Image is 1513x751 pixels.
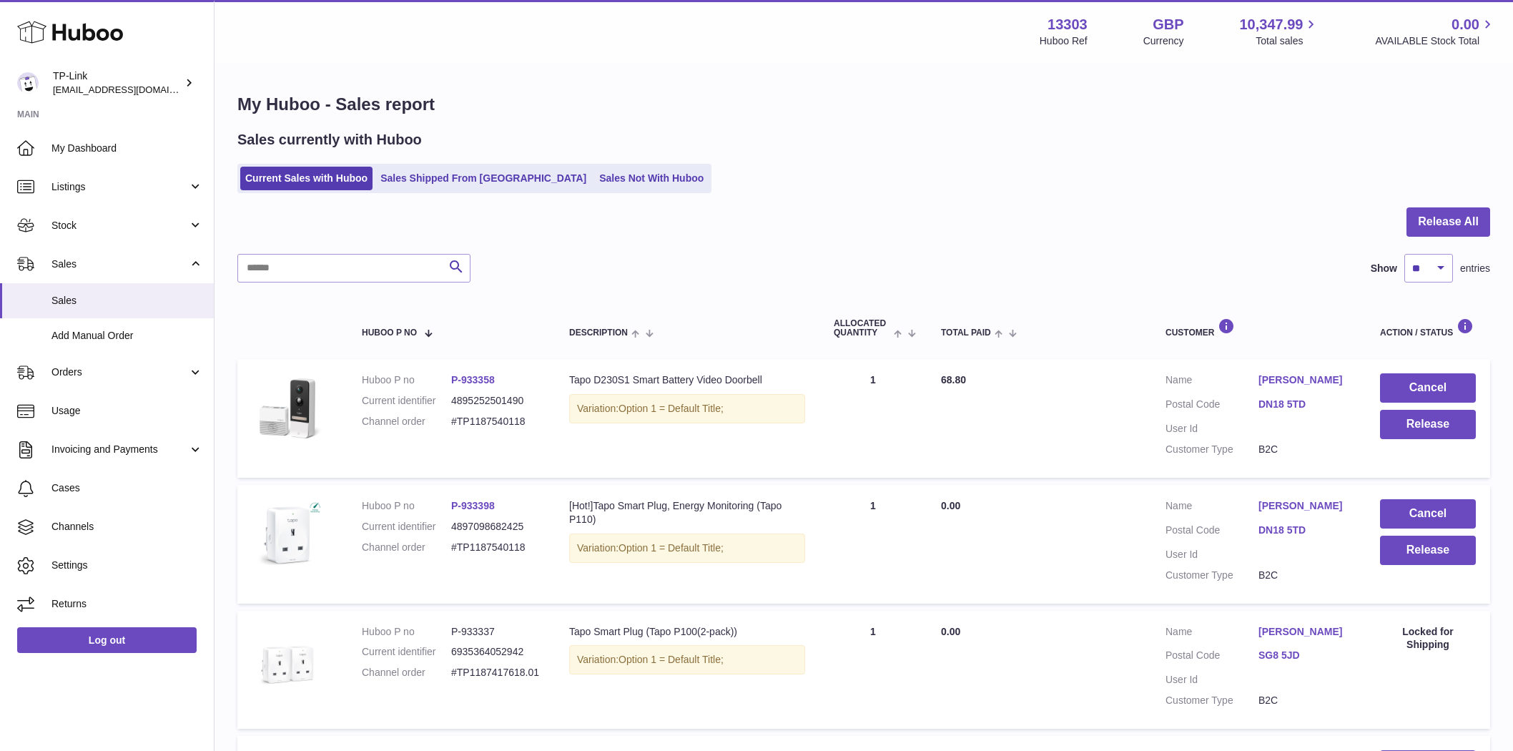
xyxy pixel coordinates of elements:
[362,625,451,639] dt: Huboo P no
[51,180,188,194] span: Listings
[1165,649,1258,666] dt: Postal Code
[51,142,203,155] span: My Dashboard
[1165,673,1258,687] dt: User Id
[1375,15,1496,48] a: 0.00 AVAILABLE Stock Total
[1040,34,1088,48] div: Huboo Ref
[1406,207,1490,237] button: Release All
[362,328,417,338] span: Huboo P no
[1380,318,1476,338] div: Action / Status
[569,645,805,674] div: Variation:
[1258,443,1351,456] dd: B2C
[941,374,966,386] span: 68.80
[1258,569,1351,582] dd: B2C
[1239,15,1303,34] span: 10,347.99
[51,443,188,456] span: Invoicing and Payments
[237,93,1490,116] h1: My Huboo - Sales report
[1256,34,1319,48] span: Total sales
[252,373,323,445] img: D230S1main.jpg
[451,374,495,386] a: P-933358
[451,394,541,408] dd: 4895252501490
[1165,499,1258,516] dt: Name
[1258,694,1351,707] dd: B2C
[618,542,724,554] span: Option 1 = Default Title;
[819,611,927,730] td: 1
[252,625,323,697] img: Tapo_P100_2pack_1000-1000px__UK__large_1587883115088x_fa54861f-8efc-4898-a8e6-7436161c49a6.jpg
[1380,499,1476,529] button: Cancel
[51,559,203,572] span: Settings
[51,329,203,343] span: Add Manual Order
[362,645,451,659] dt: Current identifier
[51,404,203,418] span: Usage
[1143,34,1184,48] div: Currency
[1165,524,1258,541] dt: Postal Code
[1258,625,1351,639] a: [PERSON_NAME]
[451,541,541,554] dd: #TP1187540118
[1048,15,1088,34] strong: 13303
[451,645,541,659] dd: 6935364052942
[569,394,805,423] div: Variation:
[1165,398,1258,415] dt: Postal Code
[451,666,541,679] dd: #TP1187417618.01
[1165,694,1258,707] dt: Customer Type
[1165,625,1258,642] dt: Name
[569,328,628,338] span: Description
[237,130,422,149] h2: Sales currently with Huboo
[569,373,805,387] div: Tapo D230S1 Smart Battery Video Doorbell
[819,359,927,478] td: 1
[17,72,39,94] img: internalAdmin-13303@internal.huboo.com
[569,534,805,563] div: Variation:
[451,500,495,511] a: P-933398
[618,654,724,665] span: Option 1 = Default Title;
[362,394,451,408] dt: Current identifier
[941,626,960,637] span: 0.00
[1371,262,1397,275] label: Show
[1380,410,1476,439] button: Release
[941,328,991,338] span: Total paid
[1452,15,1479,34] span: 0.00
[1460,262,1490,275] span: entries
[451,625,541,639] dd: P-933337
[834,319,890,338] span: ALLOCATED Quantity
[1258,649,1351,662] a: SG8 5JD
[594,167,709,190] a: Sales Not With Huboo
[51,294,203,308] span: Sales
[1165,569,1258,582] dt: Customer Type
[51,257,188,271] span: Sales
[618,403,724,414] span: Option 1 = Default Title;
[1380,625,1476,652] div: Locked for Shipping
[1258,524,1351,537] a: DN18 5TD
[252,499,323,571] img: Tapo-P110_UK_1.0_1909_English_01_large_1569563931592x.jpg
[1165,443,1258,456] dt: Customer Type
[1239,15,1319,48] a: 10,347.99 Total sales
[819,485,927,604] td: 1
[941,500,960,511] span: 0.00
[1165,548,1258,561] dt: User Id
[1258,373,1351,387] a: [PERSON_NAME]
[362,373,451,387] dt: Huboo P no
[17,627,197,653] a: Log out
[451,520,541,534] dd: 4897098682425
[51,520,203,534] span: Channels
[569,625,805,639] div: Tapo Smart Plug (Tapo P100(2-pack))
[375,167,591,190] a: Sales Shipped From [GEOGRAPHIC_DATA]
[362,415,451,428] dt: Channel order
[1153,15,1183,34] strong: GBP
[240,167,373,190] a: Current Sales with Huboo
[1258,398,1351,411] a: DN18 5TD
[51,365,188,379] span: Orders
[362,666,451,679] dt: Channel order
[53,69,182,97] div: TP-Link
[1258,499,1351,513] a: [PERSON_NAME]
[1380,536,1476,565] button: Release
[51,481,203,495] span: Cases
[362,499,451,513] dt: Huboo P no
[362,541,451,554] dt: Channel order
[51,597,203,611] span: Returns
[1380,373,1476,403] button: Cancel
[1165,373,1258,391] dt: Name
[1165,422,1258,436] dt: User Id
[53,84,210,95] span: [EMAIL_ADDRESS][DOMAIN_NAME]
[51,219,188,232] span: Stock
[1165,318,1351,338] div: Customer
[1375,34,1496,48] span: AVAILABLE Stock Total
